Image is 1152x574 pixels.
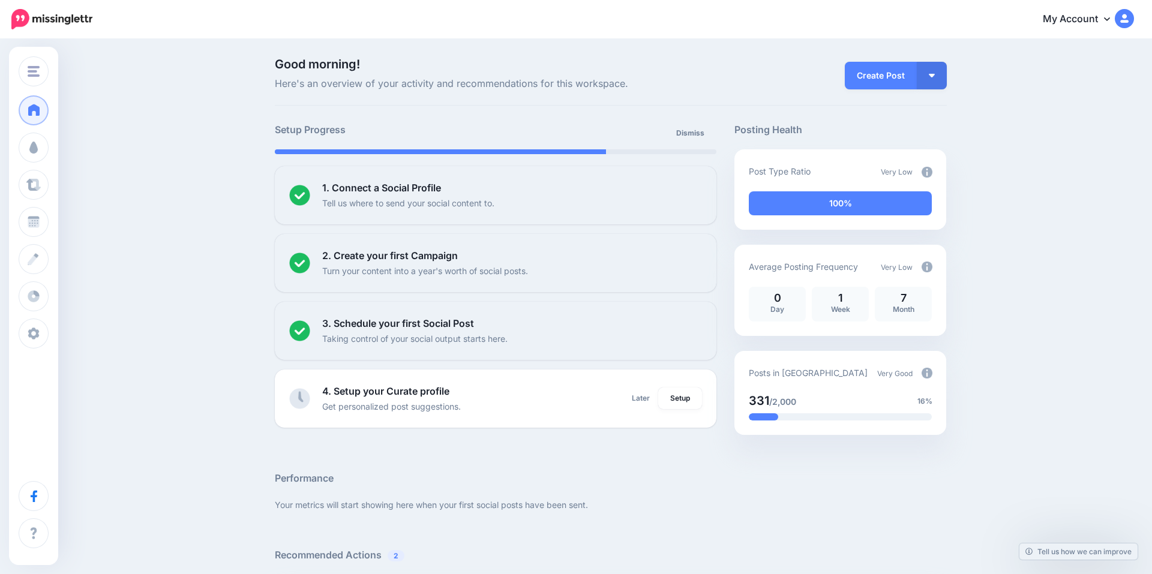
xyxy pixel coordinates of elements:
span: Day [770,305,784,314]
span: Here's an overview of your activity and recommendations for this workspace. [275,76,717,92]
p: Average Posting Frequency [749,260,858,274]
h5: Posting Health [734,122,946,137]
a: My Account [1031,5,1134,34]
b: 3. Schedule your first Social Post [322,317,474,329]
div: 100% of your posts in the last 30 days have been from Drip Campaigns [749,191,932,215]
h5: Setup Progress [275,122,496,137]
span: 331 [749,393,769,408]
h5: Performance [275,471,947,486]
a: Later [625,387,657,409]
p: Post Type Ratio [749,164,811,178]
a: Setup [658,387,702,409]
p: Taking control of your social output starts here. [322,332,508,345]
span: Very Good [877,369,913,378]
img: checked-circle.png [289,253,310,274]
a: Create Post [845,62,917,89]
span: /2,000 [769,396,796,407]
img: arrow-down-white.png [929,74,935,77]
a: Dismiss [669,122,712,144]
b: 1. Connect a Social Profile [322,182,441,194]
b: 4. Setup your Curate profile [322,385,449,397]
h5: Recommended Actions [275,548,947,563]
p: Your metrics will start showing here when your first social posts have been sent. [275,498,947,512]
span: Very Low [881,263,913,272]
p: Turn your content into a year's worth of social posts. [322,264,528,278]
img: checked-circle.png [289,185,310,206]
img: Missinglettr [11,9,92,29]
p: Get personalized post suggestions. [322,399,461,413]
b: 2. Create your first Campaign [322,250,458,262]
img: clock-grey.png [289,388,310,409]
img: info-circle-grey.png [922,262,932,272]
a: Tell us how we can improve [1019,543,1138,560]
p: 0 [755,293,800,303]
p: Tell us where to send your social content to. [322,196,494,210]
img: info-circle-grey.png [922,368,932,378]
span: 2 [388,550,404,561]
img: info-circle-grey.png [922,167,932,178]
p: Posts in [GEOGRAPHIC_DATA] [749,366,868,380]
p: 1 [818,293,863,303]
div: 16% of your posts in the last 30 days have been from Drip Campaigns [749,413,778,420]
span: 16% [917,395,932,407]
span: Month [893,305,914,314]
p: 7 [881,293,926,303]
img: checked-circle.png [289,320,310,341]
span: Week [831,305,850,314]
img: menu.png [28,66,40,77]
span: Good morning! [275,57,360,71]
span: Very Low [881,167,913,176]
